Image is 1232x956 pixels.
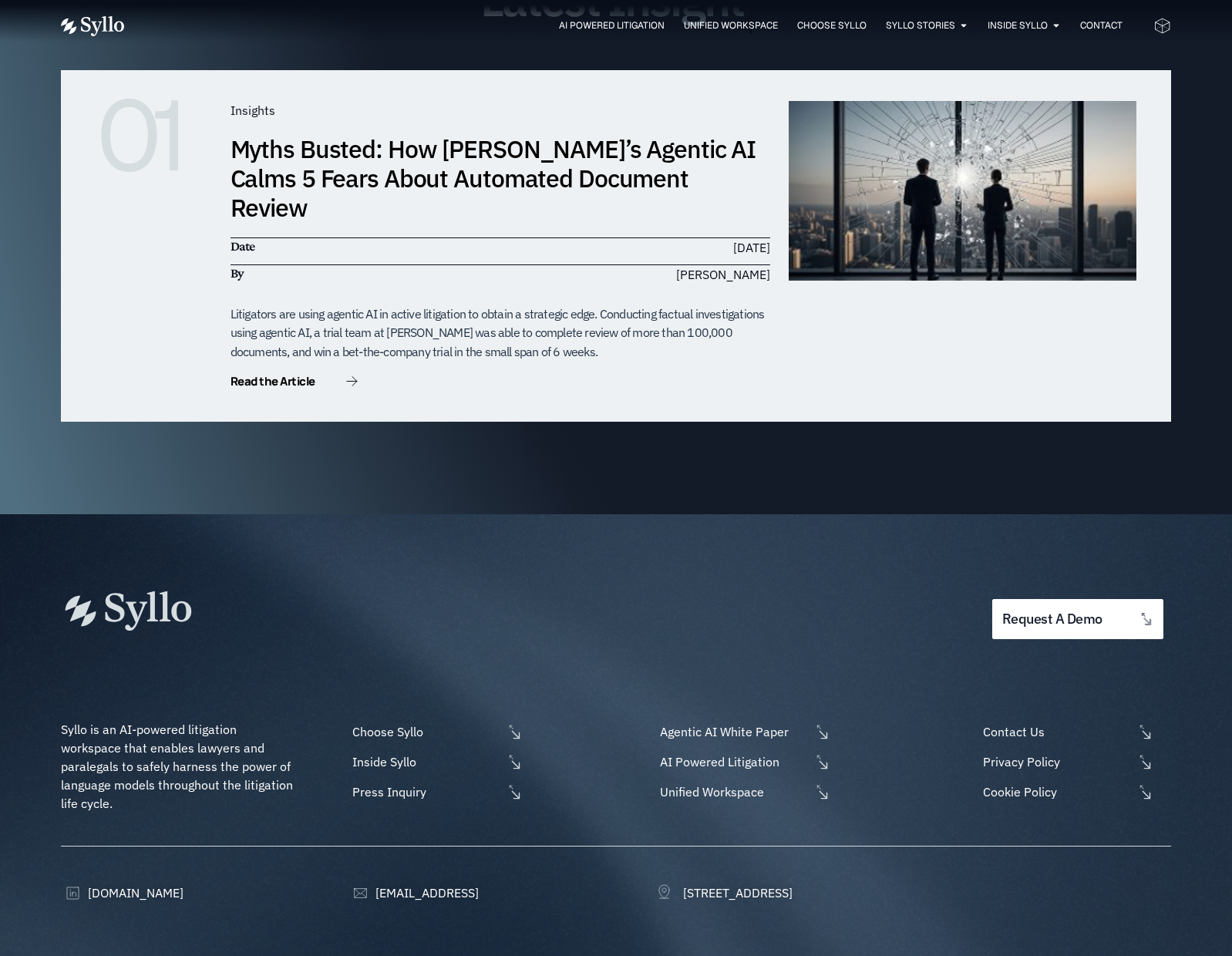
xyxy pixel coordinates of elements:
[656,752,810,771] span: AI Powered Litigation
[61,16,124,36] img: Vector
[979,722,1133,741] span: Contact Us
[231,375,358,391] a: Read the Article
[84,884,183,902] span: [DOMAIN_NAME]
[231,265,493,282] h6: By
[656,722,830,741] a: Agentic AI White Paper
[96,101,212,170] h6: 01
[979,722,1171,741] a: Contact Us
[992,599,1163,640] a: request a demo
[979,783,1133,801] span: Cookie Policy
[656,722,810,741] span: Agentic AI White Paper
[348,722,523,741] a: Choose Syllo
[988,19,1048,32] a: Inside Syllo
[155,19,1123,33] div: Menu Toggle
[797,19,867,32] a: Choose Syllo
[231,133,756,224] a: Myths Busted: How [PERSON_NAME]’s Agentic AI Calms 5 Fears About Automated Document Review
[1002,612,1102,627] span: request a demo
[348,783,503,801] span: Press Inquiry
[656,783,830,801] a: Unified Workspace
[676,265,770,284] span: [PERSON_NAME]
[679,884,793,902] span: [STREET_ADDRESS]
[886,19,955,32] a: Syllo Stories
[979,783,1171,801] a: Cookie Policy
[348,722,503,741] span: Choose Syllo
[684,19,778,32] a: Unified Workspace
[231,375,315,387] span: Read the Article
[656,752,830,771] a: AI Powered Litigation
[348,783,523,801] a: Press Inquiry
[656,884,793,902] a: [STREET_ADDRESS]
[231,103,275,118] span: Insights
[979,752,1171,771] a: Privacy Policy
[61,884,183,902] a: [DOMAIN_NAME]
[61,722,296,811] span: Syllo is an AI-powered litigation workspace that enables lawyers and paralegals to safely harness...
[348,752,503,771] span: Inside Syllo
[733,240,770,255] time: [DATE]
[559,19,665,32] a: AI Powered Litigation
[155,19,1123,33] nav: Menu
[656,783,810,801] span: Unified Workspace
[348,884,479,902] a: [EMAIL_ADDRESS]
[979,752,1133,771] span: Privacy Policy
[1080,19,1123,32] a: Contact
[348,752,523,771] a: Inside Syllo
[789,101,1136,281] img: muthsBusted
[372,884,479,902] span: [EMAIL_ADDRESS]
[231,238,493,255] h6: Date
[231,305,770,362] div: Litigators are using agentic AI in active litigation to obtain a strategic edge. Conducting factu...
